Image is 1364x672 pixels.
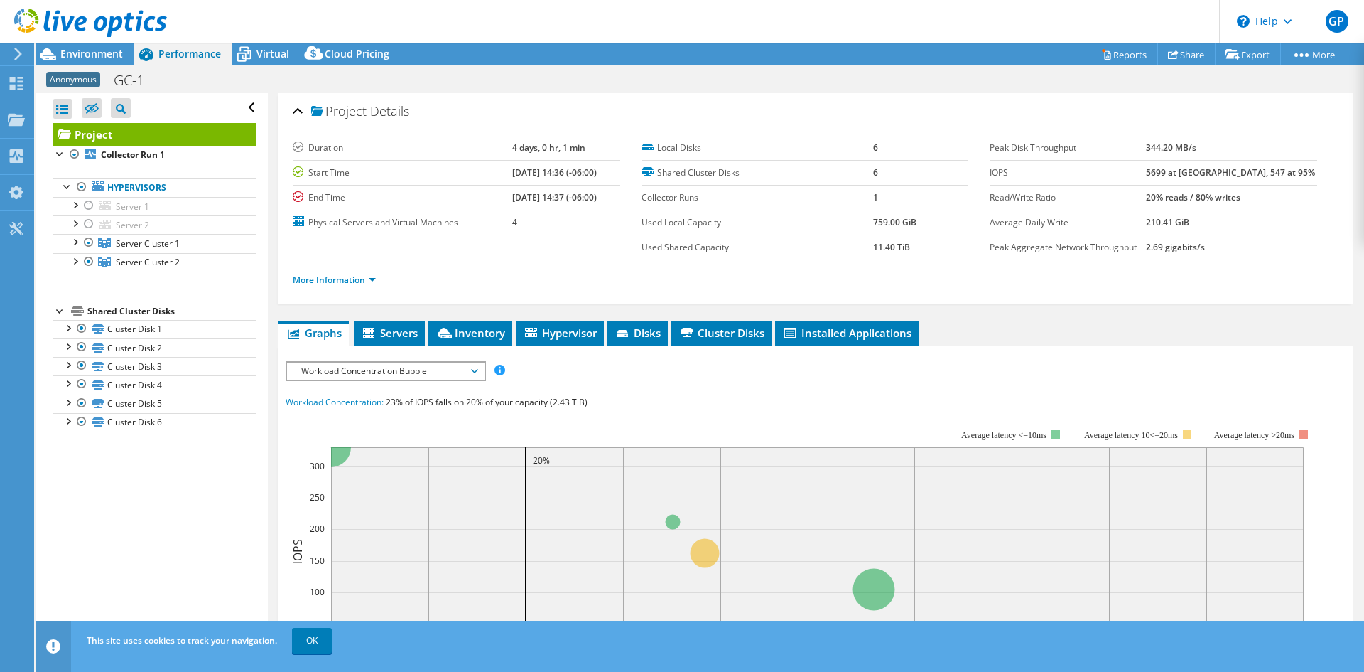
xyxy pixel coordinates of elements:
b: 20% reads / 80% writes [1146,191,1240,203]
span: Workload Concentration: [286,396,384,408]
b: 5699 at [GEOGRAPHIC_DATA], 547 at 95% [1146,166,1315,178]
a: Collector Run 1 [53,146,256,164]
b: 4 [512,216,517,228]
a: Project [53,123,256,146]
span: Project [311,105,367,119]
div: Shared Cluster Disks [87,303,256,320]
a: OK [292,628,332,654]
label: Peak Aggregate Network Throughput [990,240,1146,255]
b: 4 days, 0 hr, 1 min [512,142,585,154]
b: Collector Run 1 [101,149,165,161]
b: 11.40 TiB [873,241,910,253]
span: Virtual [256,47,289,60]
label: End Time [293,191,512,205]
span: Disks [615,326,661,340]
b: 759.00 GiB [873,216,916,228]
b: 344.20 MB/s [1146,142,1196,154]
text: 250 [310,491,325,503]
text: 50 [315,618,325,630]
b: [DATE] 14:36 (-06:00) [512,166,597,178]
label: Used Local Capacity [642,215,873,230]
tspan: Average latency 10<=20ms [1084,430,1178,440]
span: Cloud Pricing [325,47,389,60]
a: Hypervisors [53,178,256,197]
span: Hypervisor [523,326,597,340]
text: 300 [310,460,325,472]
span: This site uses cookies to track your navigation. [87,634,277,646]
span: Details [370,102,409,119]
b: 1 [873,191,878,203]
a: More [1280,43,1346,65]
label: Start Time [293,166,512,180]
h1: GC-1 [107,73,166,88]
a: Share [1157,43,1216,65]
a: Server 2 [53,215,256,234]
text: 20% [533,454,550,466]
label: Read/Write Ratio [990,191,1146,205]
a: Cluster Disk 3 [53,357,256,375]
b: 6 [873,166,878,178]
span: Performance [158,47,221,60]
a: Reports [1090,43,1158,65]
a: Cluster Disk 6 [53,413,256,432]
span: Workload Concentration Bubble [294,363,477,380]
a: Server Cluster 2 [53,253,256,272]
svg: \n [1237,15,1250,28]
label: Local Disks [642,141,873,155]
b: 2.69 gigabits/s [1146,241,1205,253]
a: Cluster Disk 2 [53,338,256,357]
b: 6 [873,142,878,154]
span: Server 1 [116,201,149,213]
a: Cluster Disk 4 [53,375,256,394]
label: Average Daily Write [990,215,1146,230]
b: [DATE] 14:37 (-06:00) [512,191,597,203]
a: Cluster Disk 5 [53,395,256,413]
label: Used Shared Capacity [642,240,873,255]
label: Shared Cluster Disks [642,166,873,180]
span: Installed Applications [782,326,911,340]
a: Server Cluster 1 [53,234,256,252]
span: GP [1326,10,1348,33]
label: Collector Runs [642,191,873,205]
span: Inventory [435,326,505,340]
a: More Information [293,274,376,286]
span: Server Cluster 2 [116,256,180,268]
text: 150 [310,555,325,567]
text: 200 [310,523,325,535]
span: Server Cluster 1 [116,238,180,250]
span: Anonymous [46,72,100,87]
a: Cluster Disk 1 [53,320,256,338]
text: 100 [310,586,325,598]
text: IOPS [290,539,305,564]
label: Peak Disk Throughput [990,141,1146,155]
label: Physical Servers and Virtual Machines [293,215,512,230]
a: Server 1 [53,197,256,215]
span: Cluster Disks [678,326,764,340]
span: Servers [361,326,418,340]
text: Average latency >20ms [1214,430,1294,440]
label: Duration [293,141,512,155]
label: IOPS [990,166,1146,180]
a: Export [1215,43,1281,65]
span: Graphs [286,326,342,340]
span: 23% of IOPS falls on 20% of your capacity (2.43 TiB) [386,396,588,408]
tspan: Average latency <=10ms [961,430,1046,440]
span: Environment [60,47,123,60]
b: 210.41 GiB [1146,216,1189,228]
span: Server 2 [116,219,149,231]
